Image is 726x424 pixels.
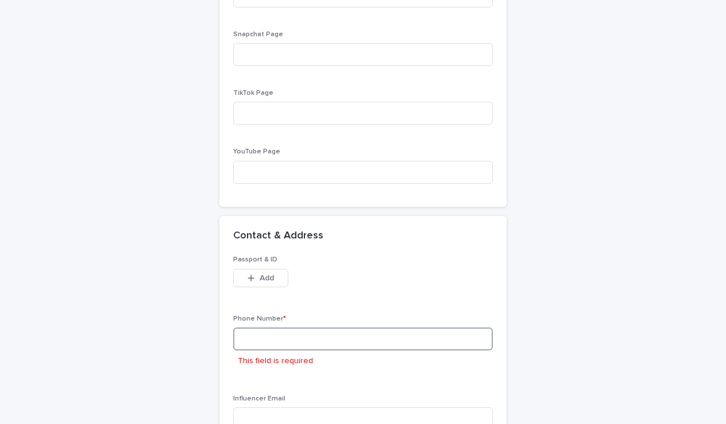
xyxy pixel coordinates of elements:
span: Snapchat Page [233,31,283,38]
span: Passport & ID [233,256,277,263]
span: Add [260,274,274,282]
h2: Contact & Address [233,230,323,242]
span: Phone Number [233,315,286,322]
button: Add [233,269,288,287]
p: This field is required [238,355,313,367]
span: Influencer Email [233,395,285,402]
span: TikTok Page [233,90,273,97]
span: YouTube Page [233,148,280,155]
